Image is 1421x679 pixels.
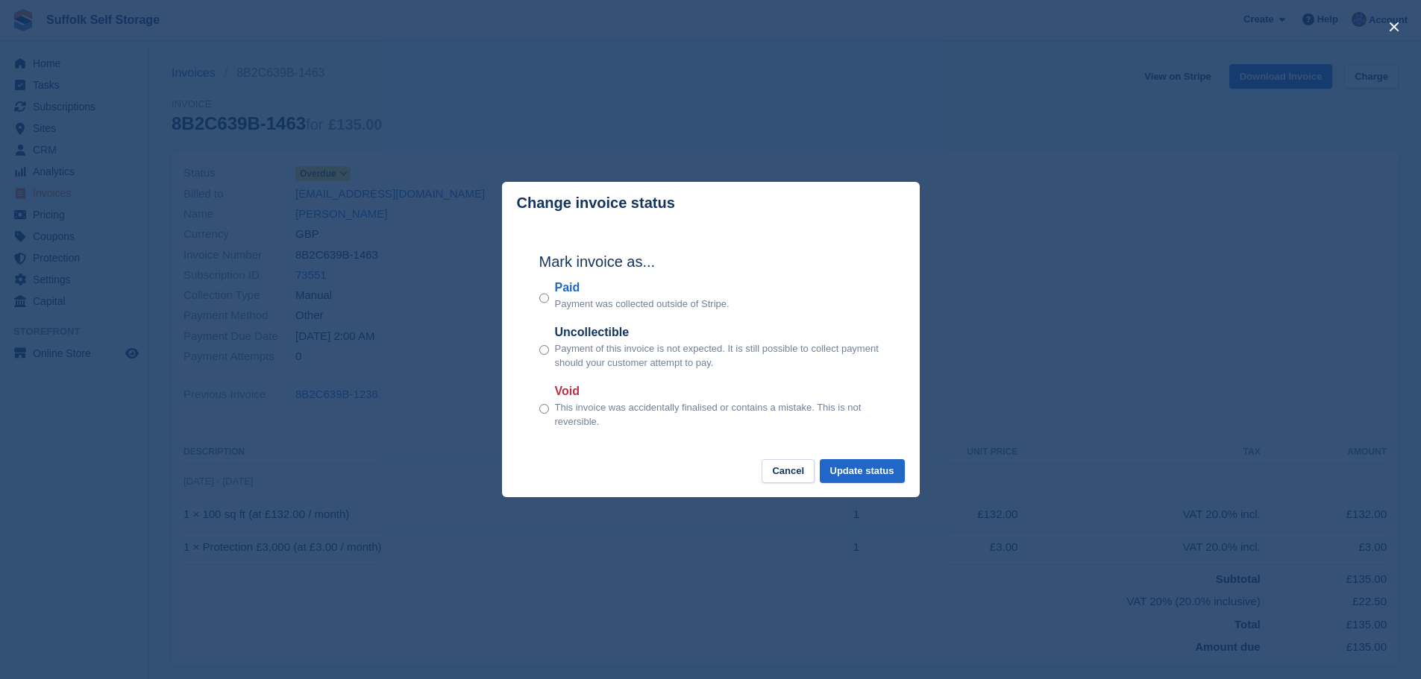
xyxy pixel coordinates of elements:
p: Payment of this invoice is not expected. It is still possible to collect payment should your cust... [555,341,882,370]
button: Cancel [762,459,815,484]
p: This invoice was accidentally finalised or contains a mistake. This is not reversible. [555,400,882,429]
p: Change invoice status [517,195,675,212]
button: close [1382,15,1406,39]
button: Update status [820,459,905,484]
h2: Mark invoice as... [539,250,882,273]
p: Payment was collected outside of Stripe. [555,297,730,312]
label: Void [555,382,882,400]
label: Paid [555,279,730,297]
label: Uncollectible [555,323,882,341]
